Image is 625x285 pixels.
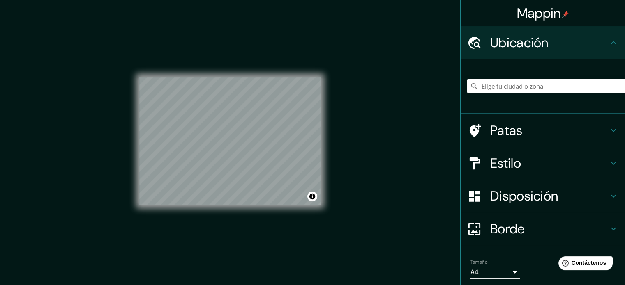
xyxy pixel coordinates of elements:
[461,180,625,212] div: Disposición
[490,34,549,51] font: Ubicación
[461,26,625,59] div: Ubicación
[470,266,520,279] div: A4
[470,268,479,276] font: A4
[470,259,487,265] font: Tamaño
[490,155,521,172] font: Estilo
[552,253,616,276] iframe: Lanzador de widgets de ayuda
[461,212,625,245] div: Borde
[490,187,558,205] font: Disposición
[467,79,625,93] input: Elige tu ciudad o zona
[461,147,625,180] div: Estilo
[517,5,561,22] font: Mappin
[562,11,569,18] img: pin-icon.png
[490,122,523,139] font: Patas
[490,220,525,237] font: Borde
[461,114,625,147] div: Patas
[139,77,321,205] canvas: Mapa
[307,192,317,201] button: Activar o desactivar atribución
